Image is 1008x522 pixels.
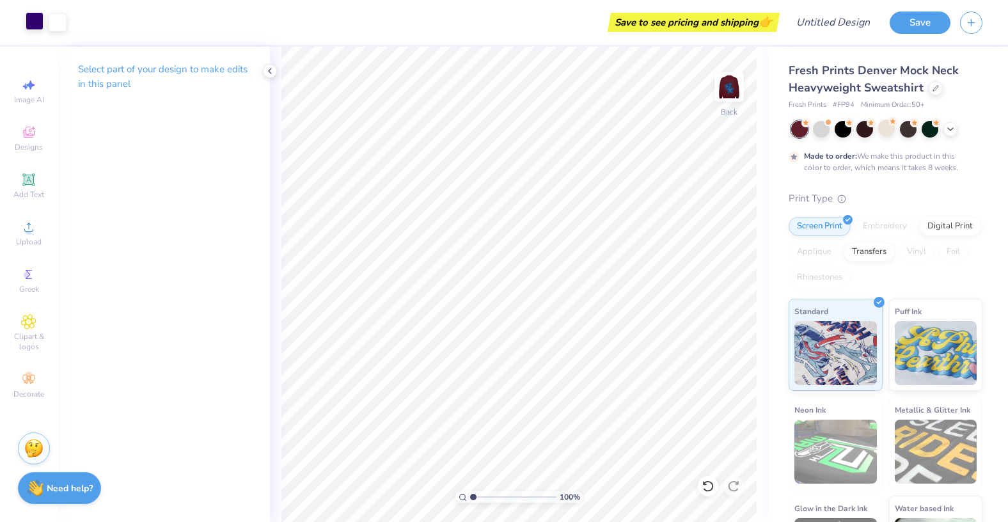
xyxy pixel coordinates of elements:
[789,217,851,236] div: Screen Print
[560,491,580,503] span: 100 %
[854,217,915,236] div: Embroidery
[721,106,737,118] div: Back
[899,242,934,262] div: Vinyl
[895,502,954,515] span: Water based Ink
[19,284,39,294] span: Greek
[895,321,977,385] img: Puff Ink
[794,403,826,416] span: Neon Ink
[16,237,42,247] span: Upload
[938,242,968,262] div: Foil
[804,151,857,161] strong: Made to order:
[890,12,950,34] button: Save
[794,420,877,484] img: Neon Ink
[794,304,828,318] span: Standard
[78,62,249,91] p: Select part of your design to make edits in this panel
[895,420,977,484] img: Metallic & Glitter Ink
[611,13,776,32] div: Save to see pricing and shipping
[13,389,44,399] span: Decorate
[794,321,877,385] img: Standard
[13,189,44,200] span: Add Text
[789,242,840,262] div: Applique
[804,150,961,173] div: We make this product in this color to order, which means it takes 8 weeks.
[861,100,925,111] span: Minimum Order: 50 +
[15,142,43,152] span: Designs
[47,482,93,494] strong: Need help?
[844,242,895,262] div: Transfers
[895,403,970,416] span: Metallic & Glitter Ink
[789,100,826,111] span: Fresh Prints
[786,10,880,35] input: Untitled Design
[895,304,922,318] span: Puff Ink
[14,95,44,105] span: Image AI
[789,268,851,287] div: Rhinestones
[6,331,51,352] span: Clipart & logos
[789,191,982,206] div: Print Type
[789,63,959,95] span: Fresh Prints Denver Mock Neck Heavyweight Sweatshirt
[759,14,773,29] span: 👉
[919,217,981,236] div: Digital Print
[794,502,867,515] span: Glow in the Dark Ink
[833,100,854,111] span: # FP94
[716,74,742,100] img: Back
